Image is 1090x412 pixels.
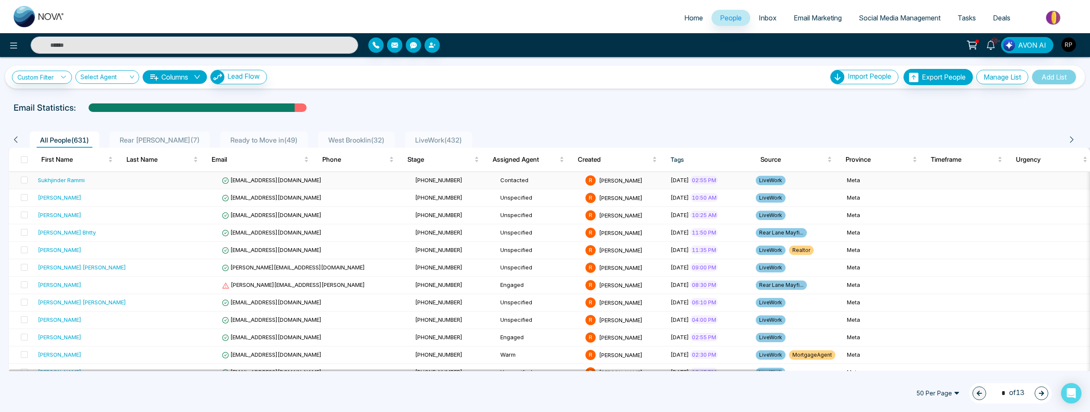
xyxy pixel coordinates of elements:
[585,280,596,290] span: R
[222,264,365,271] span: [PERSON_NAME][EMAIL_ADDRESS][DOMAIN_NAME]
[585,332,596,343] span: R
[843,242,929,259] td: Meta
[205,148,316,172] th: Email
[750,10,785,26] a: Inbox
[996,387,1024,399] span: of 13
[1003,39,1015,51] img: Lead Flow
[690,246,718,254] span: 11:35 PM
[671,316,689,323] span: [DATE]
[599,229,643,236] span: [PERSON_NAME]
[843,259,929,277] td: Meta
[325,136,388,144] span: West Brooklin ( 32 )
[789,350,835,360] span: MortgageAgent
[756,333,786,342] span: LiveWork
[664,148,754,172] th: Tags
[759,14,777,22] span: Inbox
[794,14,842,22] span: Email Marketing
[38,176,85,184] div: Sukhjinder Rammi
[222,299,321,306] span: [EMAIL_ADDRESS][DOMAIN_NAME]
[41,154,106,165] span: First Name
[38,315,81,324] div: [PERSON_NAME]
[227,136,301,144] span: Ready to Move in ( 49 )
[211,70,224,84] img: Lead Flow
[756,228,807,237] span: Rear Lane Mayfi...
[493,154,558,165] span: Assigned Agent
[843,312,929,329] td: Meta
[222,194,321,201] span: [EMAIL_ADDRESS][DOMAIN_NAME]
[599,299,643,306] span: [PERSON_NAME]
[222,334,321,340] span: [EMAIL_ADDRESS][DOMAIN_NAME]
[585,298,596,308] span: R
[690,193,718,202] span: 10:50 AM
[412,136,465,144] span: LiveWork ( 432 )
[848,72,891,80] span: Import People
[1001,37,1053,53] button: AVON AI
[415,299,462,306] span: [PHONE_NUMBER]
[711,10,750,26] a: People
[34,148,120,172] th: First Name
[415,177,462,183] span: [PHONE_NUMBER]
[14,6,65,27] img: Nova CRM Logo
[222,229,321,236] span: [EMAIL_ADDRESS][DOMAIN_NAME]
[1061,37,1076,52] img: User Avatar
[222,316,321,323] span: [EMAIL_ADDRESS][DOMAIN_NAME]
[126,154,192,165] span: Last Name
[671,212,689,218] span: [DATE]
[497,259,582,277] td: Unspecified
[922,73,966,81] span: Export People
[222,246,321,253] span: [EMAIL_ADDRESS][DOMAIN_NAME]
[991,37,998,45] span: 10+
[981,37,1001,52] a: 10+
[322,154,387,165] span: Phone
[120,148,205,172] th: Last Name
[415,351,462,358] span: [PHONE_NUMBER]
[690,211,718,219] span: 10:25 AM
[12,71,72,84] a: Custom Filter
[671,229,689,236] span: [DATE]
[222,212,321,218] span: [EMAIL_ADDRESS][DOMAIN_NAME]
[676,10,711,26] a: Home
[38,193,81,202] div: [PERSON_NAME]
[690,263,718,272] span: 09:00 PM
[949,10,984,26] a: Tasks
[1061,383,1081,403] div: Open Intercom Messenger
[486,148,571,172] th: Assigned Agent
[690,350,718,359] span: 02:30 PM
[671,246,689,253] span: [DATE]
[143,70,207,84] button: Columnsdown
[599,351,643,358] span: [PERSON_NAME]
[38,246,81,254] div: [PERSON_NAME]
[843,189,929,207] td: Meta
[401,148,486,172] th: Stage
[843,224,929,242] td: Meta
[690,176,718,184] span: 02:55 PM
[599,246,643,253] span: [PERSON_NAME]
[599,212,643,218] span: [PERSON_NAME]
[671,351,689,358] span: [DATE]
[1023,8,1085,27] img: Market-place.gif
[210,70,267,84] button: Lead Flow
[222,369,321,375] span: [EMAIL_ADDRESS][DOMAIN_NAME]
[671,369,689,375] span: [DATE]
[850,10,949,26] a: Social Media Management
[497,312,582,329] td: Unspecified
[599,316,643,323] span: [PERSON_NAME]
[585,228,596,238] span: R
[497,277,582,294] td: Engaged
[116,136,203,144] span: Rear [PERSON_NAME] ( 7 )
[839,148,924,172] th: Province
[497,172,582,189] td: Contacted
[497,242,582,259] td: Unspecified
[756,315,786,325] span: LiveWork
[415,229,462,236] span: [PHONE_NUMBER]
[497,346,582,364] td: Warm
[756,368,786,377] span: LiveWork
[497,294,582,312] td: Unspecified
[756,193,786,203] span: LiveWork
[222,281,365,288] span: [PERSON_NAME][EMAIL_ADDRESS][PERSON_NAME]
[756,263,786,272] span: LiveWork
[578,154,650,165] span: Created
[756,298,786,307] span: LiveWork
[14,101,76,114] p: Email Statistics:
[497,329,582,346] td: Engaged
